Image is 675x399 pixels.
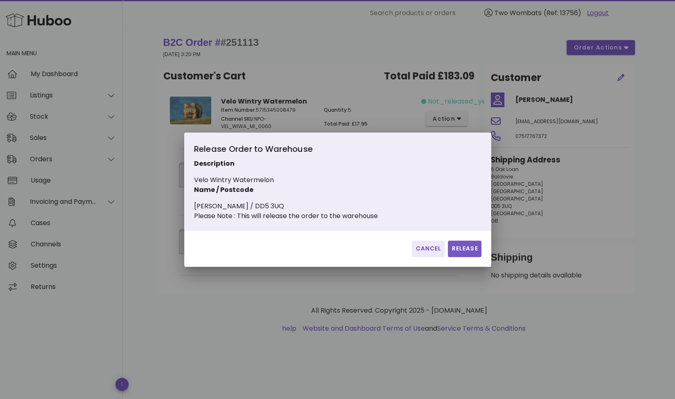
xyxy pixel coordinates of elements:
p: Name / Postcode [194,185,378,195]
span: Release [451,244,478,253]
div: Please Note : This will release the order to the warehouse [194,211,378,221]
span: Cancel [415,244,441,253]
div: Velo Wintry Watermelon [PERSON_NAME] / DD5 3UQ [194,142,378,221]
button: Release [448,241,481,257]
div: Release Order to Warehouse [194,142,378,159]
p: Description [194,159,378,169]
button: Cancel [412,241,445,257]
